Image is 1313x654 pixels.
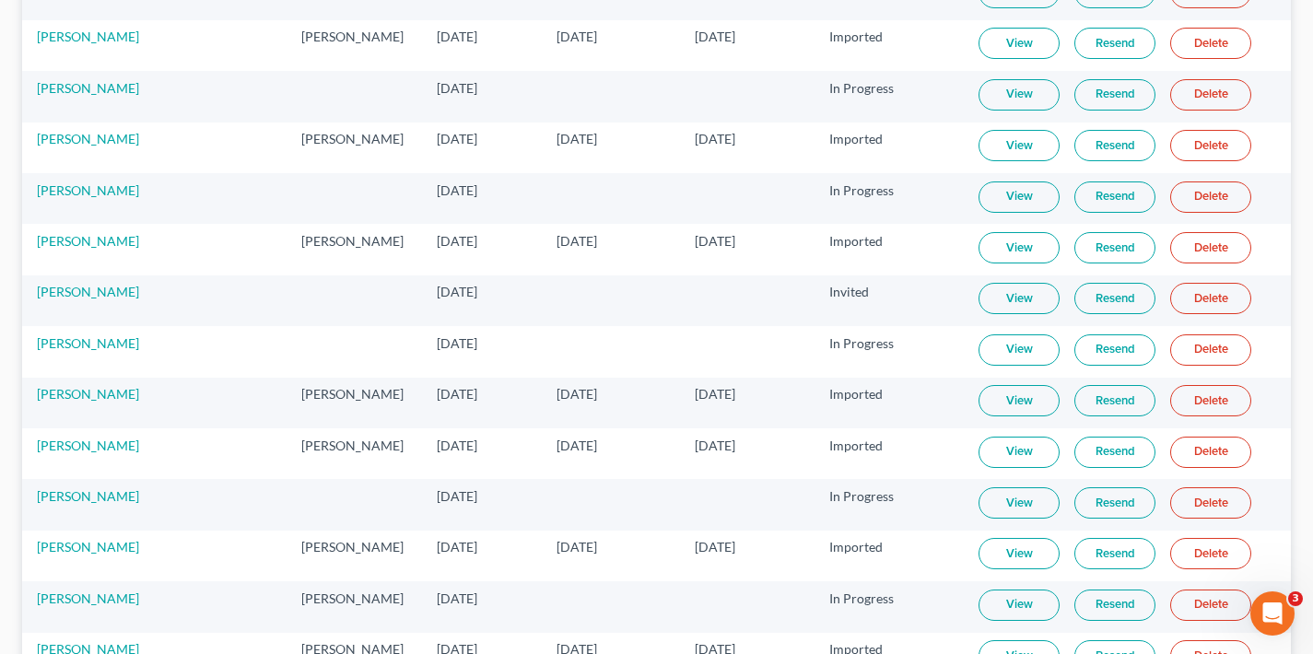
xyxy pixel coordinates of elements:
[437,284,477,299] span: [DATE]
[557,29,597,44] span: [DATE]
[815,224,965,274] td: Imported
[1170,590,1251,621] a: Delete
[815,71,965,122] td: In Progress
[815,326,965,377] td: In Progress
[1074,130,1155,161] a: Resend
[695,131,735,146] span: [DATE]
[1074,79,1155,111] a: Resend
[979,590,1060,621] a: View
[815,20,965,71] td: Imported
[1074,334,1155,366] a: Resend
[37,131,139,146] a: [PERSON_NAME]
[979,437,1060,468] a: View
[287,378,422,428] td: [PERSON_NAME]
[1288,591,1303,606] span: 3
[437,539,477,555] span: [DATE]
[437,131,477,146] span: [DATE]
[37,386,139,402] a: [PERSON_NAME]
[287,531,422,581] td: [PERSON_NAME]
[1170,283,1251,314] a: Delete
[815,275,965,326] td: Invited
[695,438,735,453] span: [DATE]
[287,224,422,274] td: [PERSON_NAME]
[815,123,965,173] td: Imported
[695,29,735,44] span: [DATE]
[1170,385,1251,416] a: Delete
[37,335,139,351] a: [PERSON_NAME]
[815,531,965,581] td: Imported
[1170,538,1251,569] a: Delete
[1170,437,1251,468] a: Delete
[37,233,139,249] a: [PERSON_NAME]
[979,538,1060,569] a: View
[1170,334,1251,366] a: Delete
[979,181,1060,213] a: View
[557,131,597,146] span: [DATE]
[695,386,735,402] span: [DATE]
[815,428,965,479] td: Imported
[287,428,422,479] td: [PERSON_NAME]
[815,581,965,632] td: In Progress
[695,233,735,249] span: [DATE]
[1170,232,1251,263] a: Delete
[287,20,422,71] td: [PERSON_NAME]
[37,438,139,453] a: [PERSON_NAME]
[815,378,965,428] td: Imported
[437,233,477,249] span: [DATE]
[37,182,139,198] a: [PERSON_NAME]
[695,539,735,555] span: [DATE]
[1074,437,1155,468] a: Resend
[1170,79,1251,111] a: Delete
[979,79,1060,111] a: View
[979,385,1060,416] a: View
[1074,283,1155,314] a: Resend
[287,581,422,632] td: [PERSON_NAME]
[979,334,1060,366] a: View
[37,29,139,44] a: [PERSON_NAME]
[1250,591,1295,636] iframe: Intercom live chat
[37,590,139,606] a: [PERSON_NAME]
[979,130,1060,161] a: View
[979,487,1060,519] a: View
[37,284,139,299] a: [PERSON_NAME]
[437,335,477,351] span: [DATE]
[1170,130,1251,161] a: Delete
[287,123,422,173] td: [PERSON_NAME]
[437,438,477,453] span: [DATE]
[37,539,139,555] a: [PERSON_NAME]
[1074,232,1155,263] a: Resend
[37,80,139,96] a: [PERSON_NAME]
[979,232,1060,263] a: View
[1170,181,1251,213] a: Delete
[1074,385,1155,416] a: Resend
[437,29,477,44] span: [DATE]
[1074,28,1155,59] a: Resend
[1074,538,1155,569] a: Resend
[437,386,477,402] span: [DATE]
[1074,487,1155,519] a: Resend
[437,590,477,606] span: [DATE]
[979,28,1060,59] a: View
[557,233,597,249] span: [DATE]
[979,283,1060,314] a: View
[557,386,597,402] span: [DATE]
[37,488,139,504] a: [PERSON_NAME]
[557,438,597,453] span: [DATE]
[1170,28,1251,59] a: Delete
[1074,590,1155,621] a: Resend
[557,539,597,555] span: [DATE]
[1074,181,1155,213] a: Resend
[437,80,477,96] span: [DATE]
[437,488,477,504] span: [DATE]
[815,479,965,530] td: In Progress
[437,182,477,198] span: [DATE]
[1170,487,1251,519] a: Delete
[815,173,965,224] td: In Progress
